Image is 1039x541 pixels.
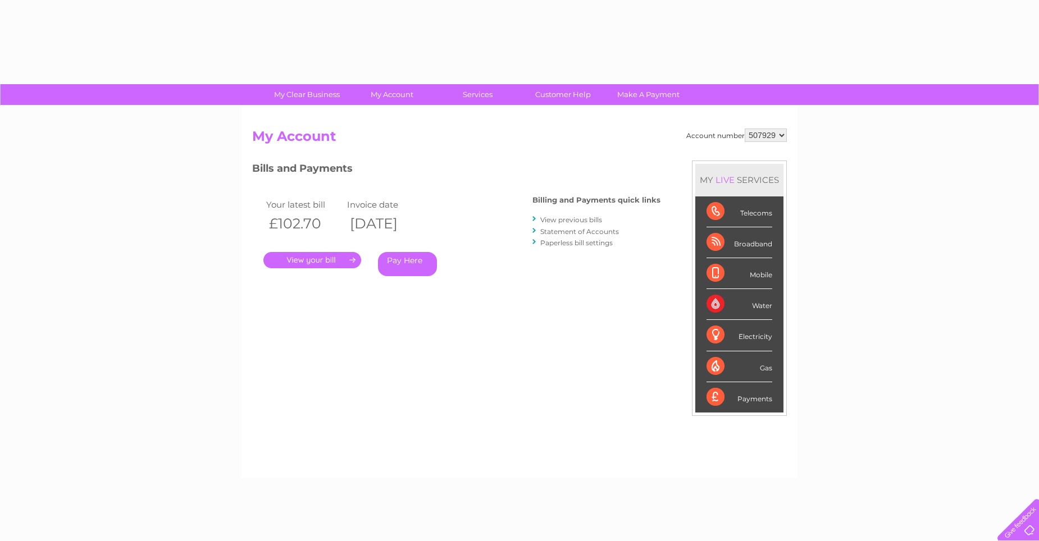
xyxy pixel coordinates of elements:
[707,196,772,227] div: Telecoms
[532,196,660,204] h4: Billing and Payments quick links
[517,84,609,105] a: Customer Help
[686,129,787,142] div: Account number
[344,197,425,212] td: Invoice date
[378,252,437,276] a: Pay Here
[713,175,737,185] div: LIVE
[602,84,695,105] a: Make A Payment
[252,161,660,180] h3: Bills and Payments
[263,252,361,268] a: .
[263,212,344,235] th: £102.70
[707,258,772,289] div: Mobile
[263,197,344,212] td: Your latest bill
[344,212,425,235] th: [DATE]
[540,239,613,247] a: Paperless bill settings
[707,320,772,351] div: Electricity
[252,129,787,150] h2: My Account
[540,216,602,224] a: View previous bills
[707,227,772,258] div: Broadband
[346,84,439,105] a: My Account
[707,289,772,320] div: Water
[431,84,524,105] a: Services
[707,382,772,412] div: Payments
[540,227,619,236] a: Statement of Accounts
[695,164,783,196] div: MY SERVICES
[261,84,353,105] a: My Clear Business
[707,351,772,382] div: Gas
